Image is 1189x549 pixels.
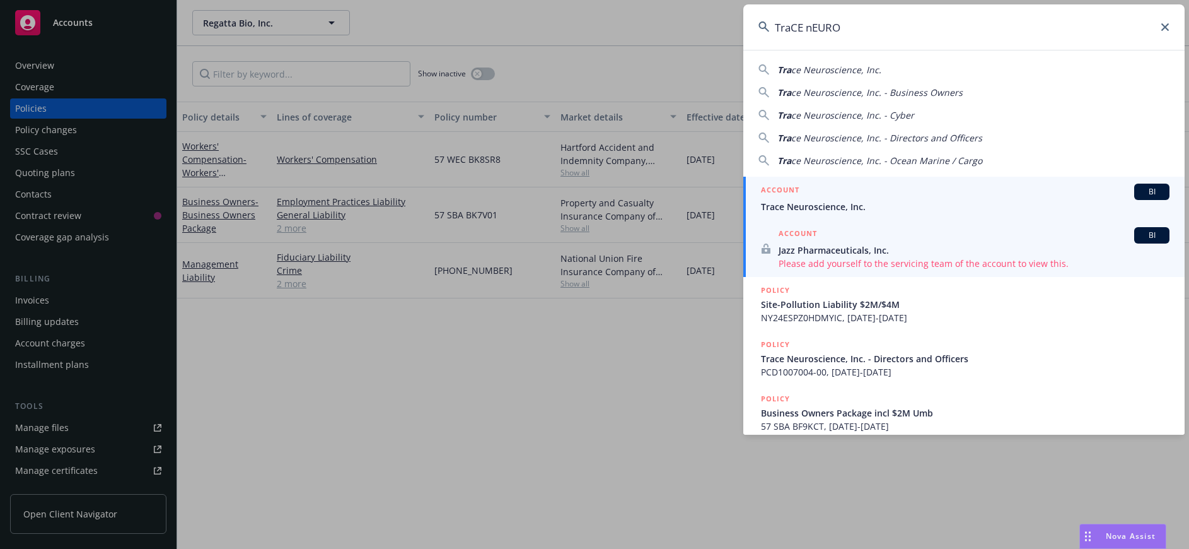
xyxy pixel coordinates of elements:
h5: POLICY [761,338,790,351]
h5: POLICY [761,393,790,405]
span: ce Neuroscience, Inc. - Business Owners [791,86,963,98]
span: Site-Pollution Liability $2M/$4M [761,298,1169,311]
input: Search... [743,4,1185,50]
span: Trace Neuroscience, Inc. [761,200,1169,213]
span: ce Neuroscience, Inc. - Directors and Officers [791,132,982,144]
a: POLICYBusiness Owners Package incl $2M Umb57 SBA BF9KCT, [DATE]-[DATE] [743,386,1185,440]
span: ce Neuroscience, Inc. - Cyber [791,109,914,121]
span: NY24ESPZ0HDMYIC, [DATE]-[DATE] [761,311,1169,324]
span: ce Neuroscience, Inc. [791,64,881,76]
span: PCD1007004-00, [DATE]-[DATE] [761,365,1169,379]
a: POLICYSite-Pollution Liability $2M/$4MNY24ESPZ0HDMYIC, [DATE]-[DATE] [743,277,1185,331]
span: Jazz Pharmaceuticals, Inc. [779,244,1169,257]
span: BI [1139,186,1164,198]
h5: POLICY [761,284,790,297]
h5: ACCOUNT [761,184,799,199]
span: Nova Assist [1106,531,1156,541]
span: Tra [777,155,791,167]
div: Drag to move [1080,524,1096,548]
span: Business Owners Package incl $2M Umb [761,406,1169,420]
span: Trace Neuroscience, Inc. - Directors and Officers [761,352,1169,365]
h5: ACCOUNT [779,227,817,242]
a: POLICYTrace Neuroscience, Inc. - Directors and OfficersPCD1007004-00, [DATE]-[DATE] [743,331,1185,386]
button: Nova Assist [1079,524,1166,549]
a: ACCOUNTBIJazz Pharmaceuticals, Inc.Please add yourself to the servicing team of the account to vi... [743,220,1185,277]
span: ce Neuroscience, Inc. - Ocean Marine / Cargo [791,155,982,167]
span: Tra [777,86,791,98]
span: Tra [777,64,791,76]
span: Tra [777,132,791,144]
span: 57 SBA BF9KCT, [DATE]-[DATE] [761,420,1169,433]
span: BI [1139,230,1164,241]
a: ACCOUNTBITrace Neuroscience, Inc. [743,177,1185,220]
span: Please add yourself to the servicing team of the account to view this. [779,257,1169,270]
span: Tra [777,109,791,121]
